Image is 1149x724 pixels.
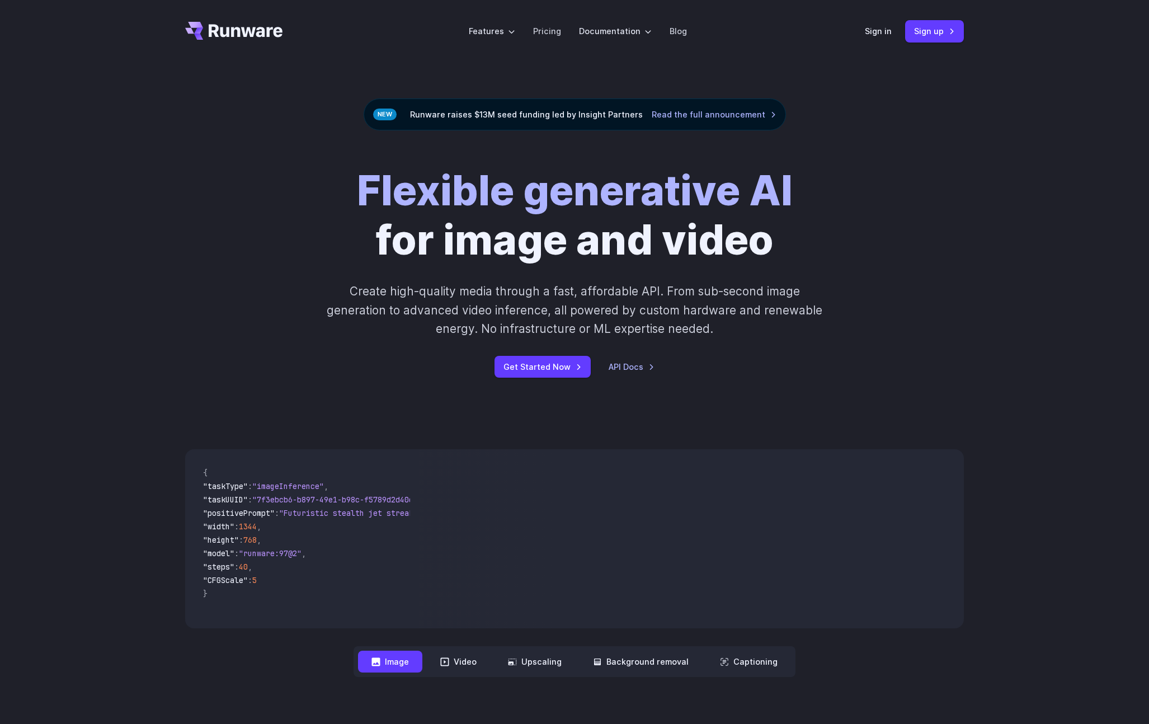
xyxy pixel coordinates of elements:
[495,356,591,378] a: Get Started Now
[364,98,786,130] div: Runware raises $13M seed funding led by Insight Partners
[234,562,239,572] span: :
[579,25,652,37] label: Documentation
[279,508,686,518] span: "Futuristic stealth jet streaking through a neon-lit cityscape with glowing purple exhaust"
[239,562,248,572] span: 40
[234,521,239,532] span: :
[239,521,257,532] span: 1344
[865,25,892,37] a: Sign in
[203,535,239,545] span: "height"
[495,651,575,673] button: Upscaling
[707,651,791,673] button: Captioning
[252,481,324,491] span: "imageInference"
[239,535,243,545] span: :
[275,508,279,518] span: :
[248,562,252,572] span: ,
[243,535,257,545] span: 768
[580,651,702,673] button: Background removal
[427,651,490,673] button: Video
[358,651,422,673] button: Image
[670,25,687,37] a: Blog
[469,25,515,37] label: Features
[257,521,261,532] span: ,
[609,360,654,373] a: API Docs
[185,22,282,40] a: Go to /
[239,548,302,558] span: "runware:97@2"
[357,166,793,264] h1: for image and video
[203,589,208,599] span: }
[905,20,964,42] a: Sign up
[203,508,275,518] span: "positivePrompt"
[252,495,422,505] span: "7f3ebcb6-b897-49e1-b98c-f5789d2d40d7"
[324,481,328,491] span: ,
[203,575,248,585] span: "CFGScale"
[203,481,248,491] span: "taskType"
[203,562,234,572] span: "steps"
[652,108,776,121] a: Read the full announcement
[257,535,261,545] span: ,
[357,166,793,215] strong: Flexible generative AI
[302,548,306,558] span: ,
[234,548,239,558] span: :
[203,548,234,558] span: "model"
[252,575,257,585] span: 5
[203,468,208,478] span: {
[248,495,252,505] span: :
[248,481,252,491] span: :
[326,282,824,338] p: Create high-quality media through a fast, affordable API. From sub-second image generation to adv...
[203,521,234,532] span: "width"
[203,495,248,505] span: "taskUUID"
[533,25,561,37] a: Pricing
[248,575,252,585] span: :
